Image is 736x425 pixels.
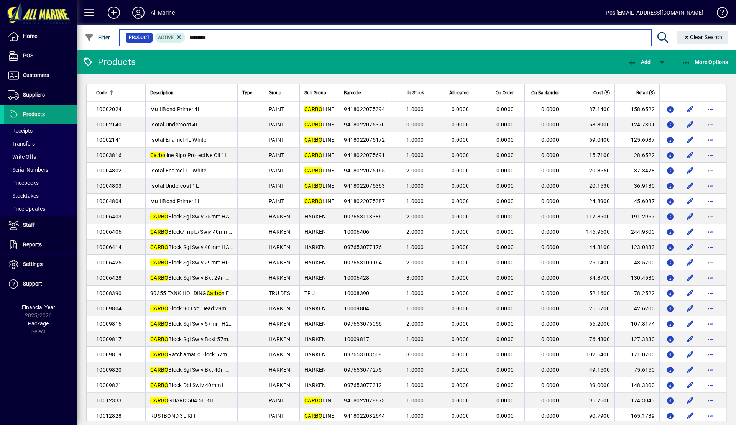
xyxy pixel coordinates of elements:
[593,89,610,97] span: Cost ($)
[4,274,77,294] a: Support
[304,275,326,281] span: HARKEN
[570,117,614,132] td: 68.3900
[269,244,291,250] span: HARKEN
[452,305,469,312] span: 0.0000
[344,244,382,250] span: 097653077176
[704,348,716,361] button: More options
[207,290,222,296] em: Carbo
[85,34,110,41] span: Filter
[684,379,697,391] button: Edit
[684,318,697,330] button: Edit
[570,148,614,163] td: 15.7100
[150,167,207,174] span: Isotal Enamel 1L White
[684,272,697,284] button: Edit
[304,213,326,220] span: HARKEN
[23,53,33,59] span: POS
[23,222,35,228] span: Staff
[452,167,469,174] span: 0.0000
[304,121,322,128] em: CARBO
[269,137,284,143] span: PAINT
[684,134,697,146] button: Edit
[150,244,168,250] em: CARBO
[614,117,659,132] td: 124.7391
[496,244,514,250] span: 0.0000
[269,213,291,220] span: HARKEN
[704,134,716,146] button: More options
[96,89,107,97] span: Code
[150,89,174,97] span: Description
[704,318,716,330] button: More options
[541,229,559,235] span: 0.0000
[150,305,249,312] span: Block 90 Fxd Head 29mm HA352
[304,167,334,174] span: LINE
[570,224,614,240] td: 146.9600
[452,152,469,158] span: 0.0000
[23,241,42,248] span: Reports
[304,244,326,250] span: HARKEN
[570,163,614,178] td: 20.3550
[684,195,697,207] button: Edit
[8,167,48,173] span: Serial Numbers
[96,290,122,296] span: 10008390
[449,89,469,97] span: Allocated
[704,333,716,345] button: More options
[150,275,245,281] span: Block Sgl Swiv Bkt 29mm H341
[614,240,659,255] td: 123.0833
[96,198,122,204] span: 10004804
[606,7,703,19] div: Pos [EMAIL_ADDRESS][DOMAIN_NAME]
[496,89,514,97] span: On Order
[704,210,716,223] button: More options
[269,321,291,327] span: HARKEN
[344,305,369,312] span: 10009804
[8,141,35,147] span: Transfers
[304,290,315,296] span: TRU
[96,275,122,281] span: 10006428
[684,410,697,422] button: Edit
[151,7,175,19] div: All Marine
[269,121,284,128] span: PAINT
[4,150,77,163] a: Write Offs
[96,121,122,128] span: 10002140
[4,189,77,202] a: Stocktakes
[150,229,250,235] span: Block/Triple/Swiv 40mm HA2640
[304,259,326,266] span: HARKEN
[304,106,322,112] em: CARBO
[4,176,77,189] a: Pricebooks
[269,229,291,235] span: HARKEN
[452,259,469,266] span: 0.0000
[304,106,334,112] span: LINE
[704,287,716,299] button: More options
[614,148,659,163] td: 28.6522
[126,6,151,20] button: Profile
[96,167,122,174] span: 10004802
[96,183,122,189] span: 10004803
[614,102,659,117] td: 158.6522
[395,89,431,97] div: In Stock
[150,121,199,128] span: Isotal Undercoat 4L
[626,55,652,69] button: Add
[96,321,122,327] span: 10009816
[23,261,43,267] span: Settings
[704,272,716,284] button: More options
[304,321,326,327] span: HARKEN
[304,137,322,143] em: CARBO
[704,379,716,391] button: More options
[614,132,659,148] td: 125.6087
[407,89,424,97] span: In Stock
[8,154,36,160] span: Write Offs
[496,275,514,281] span: 0.0000
[628,59,651,65] span: Add
[541,290,559,296] span: 0.0000
[4,124,77,137] a: Receipts
[452,290,469,296] span: 0.0000
[406,152,424,158] span: 1.0000
[496,167,514,174] span: 0.0000
[541,305,559,312] span: 0.0000
[150,213,242,220] span: Block Sgl Swiv 75mm HA2660
[452,213,469,220] span: 0.0000
[496,137,514,143] span: 0.0000
[22,304,55,310] span: Financial Year
[8,180,39,186] span: Pricebooks
[150,321,238,327] span: Block Sgl Swiv 57mm H2600
[541,137,559,143] span: 0.0000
